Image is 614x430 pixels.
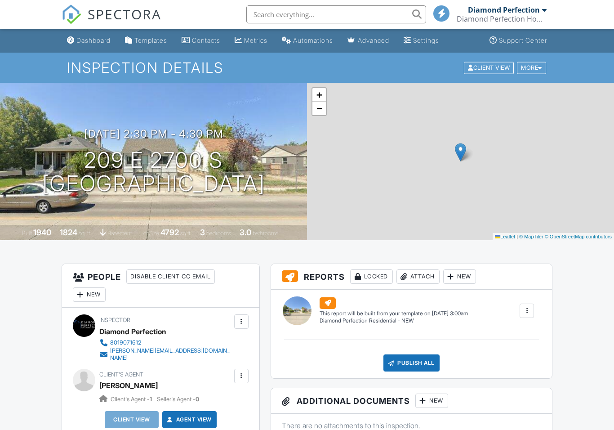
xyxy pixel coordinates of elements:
[140,230,159,237] span: Lot Size
[63,32,114,49] a: Dashboard
[253,230,278,237] span: bathrooms
[134,36,167,44] div: Templates
[110,339,141,346] div: 8019071612
[99,338,232,347] a: 8019071612
[486,32,551,49] a: Support Center
[121,32,171,49] a: Templates
[271,264,552,290] h3: Reports
[320,310,468,317] div: This report will be built from your template on [DATE] 3:00am
[415,394,448,408] div: New
[383,354,440,372] div: Publish All
[206,230,231,237] span: bedrooms
[271,388,552,414] h3: Additional Documents
[67,60,547,76] h1: Inspection Details
[231,32,271,49] a: Metrics
[99,347,232,362] a: [PERSON_NAME][EMAIL_ADDRESS][DOMAIN_NAME]
[150,396,152,403] strong: 1
[196,396,199,403] strong: 0
[33,228,51,237] div: 1940
[178,32,224,49] a: Contacts
[110,347,232,362] div: [PERSON_NAME][EMAIL_ADDRESS][DOMAIN_NAME]
[244,36,267,44] div: Metrics
[200,228,205,237] div: 3
[495,234,515,239] a: Leaflet
[312,88,326,102] a: Zoom in
[413,36,439,44] div: Settings
[358,36,389,44] div: Advanced
[464,62,514,74] div: Client View
[499,36,547,44] div: Support Center
[62,4,81,24] img: The Best Home Inspection Software - Spectora
[344,32,393,49] a: Advanced
[84,128,223,140] h3: [DATE] 2:30 pm - 4:30 pm
[246,5,426,23] input: Search everything...
[396,269,440,284] div: Attach
[240,228,251,237] div: 3.0
[22,230,32,237] span: Built
[316,103,322,114] span: −
[99,317,130,323] span: Inspector
[516,234,518,239] span: |
[76,36,111,44] div: Dashboard
[517,62,546,74] div: More
[160,228,179,237] div: 4792
[455,143,466,161] img: Marker
[99,371,143,378] span: Client's Agent
[42,148,265,196] h1: 209 E 2700 S [GEOGRAPHIC_DATA]
[468,5,540,14] div: Diamond Perfection
[79,230,91,237] span: sq. ft.
[60,228,77,237] div: 1824
[350,269,393,284] div: Locked
[293,36,333,44] div: Automations
[88,4,161,23] span: SPECTORA
[320,317,468,325] div: Diamond Perfection Residential - NEW
[111,396,153,403] span: Client's Agent -
[157,396,199,403] span: Seller's Agent -
[463,64,516,71] a: Client View
[400,32,443,49] a: Settings
[443,269,476,284] div: New
[107,230,132,237] span: basement
[126,269,215,284] div: Disable Client CC Email
[457,14,547,23] div: Diamond Perfection Home & Property Inspections
[62,12,161,31] a: SPECTORA
[278,32,337,49] a: Automations (Basic)
[73,287,106,302] div: New
[316,89,322,100] span: +
[312,102,326,115] a: Zoom out
[62,264,259,308] h3: People
[192,36,220,44] div: Contacts
[519,234,543,239] a: © MapTiler
[545,234,612,239] a: © OpenStreetMap contributors
[165,415,212,424] a: Agent View
[180,230,191,237] span: sq.ft.
[99,379,158,392] a: [PERSON_NAME]
[99,325,166,338] div: Diamond Perfection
